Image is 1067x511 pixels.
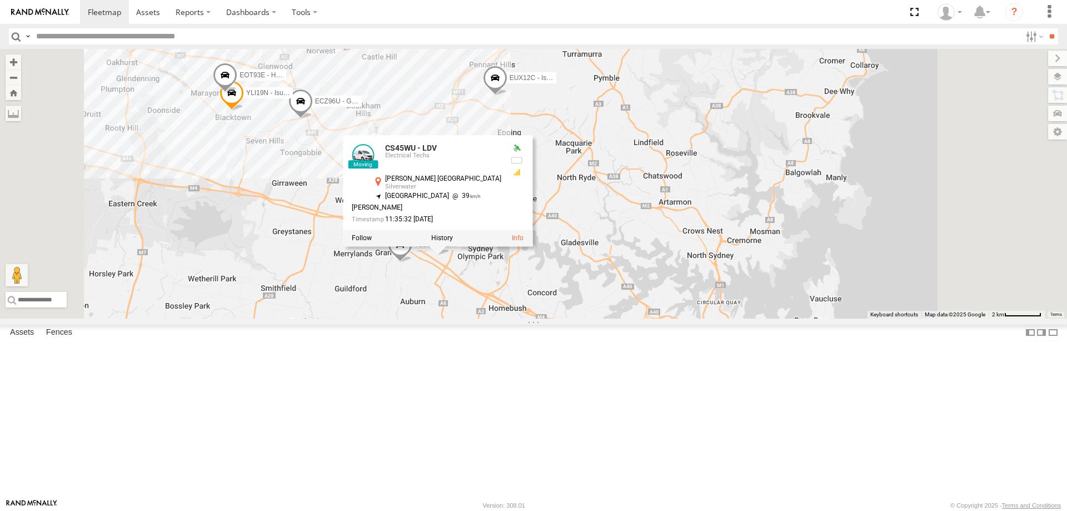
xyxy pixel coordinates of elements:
[11,8,69,16] img: rand-logo.svg
[449,192,481,200] span: 39
[6,70,21,85] button: Zoom out
[950,502,1061,509] div: © Copyright 2025 -
[385,152,501,159] div: Electrical Techs
[1050,312,1062,317] a: Terms (opens in new tab)
[510,168,523,177] div: GSM Signal = 3
[385,175,501,182] div: [PERSON_NAME] [GEOGRAPHIC_DATA]
[512,234,523,242] a: View Asset Details
[6,54,21,70] button: Zoom in
[431,234,453,242] label: View Asset History
[1005,3,1023,21] i: ?
[1021,28,1045,44] label: Search Filter Options
[240,71,289,79] span: EOT93E - HiAce
[992,311,1004,317] span: 2 km
[1025,325,1036,341] label: Dock Summary Table to the Left
[510,156,523,165] div: No battery health information received from this device.
[6,500,57,511] a: Visit our Website
[1048,325,1059,341] label: Hide Summary Table
[1002,502,1061,509] a: Terms and Conditions
[4,325,39,340] label: Assets
[246,88,311,96] span: YLI19N - Isuzu DMAX
[989,311,1045,319] button: Map Scale: 2 km per 63 pixels
[510,74,579,82] span: EUX12C - Isuzu DMAX
[352,204,501,211] div: [PERSON_NAME]
[352,234,372,242] label: Realtime tracking of Asset
[510,144,523,153] div: Valid GPS Fix
[352,216,501,223] div: Date/time of location update
[1036,325,1047,341] label: Dock Summary Table to the Right
[415,241,482,249] span: YLS34F - Isuzu DMAX
[352,144,374,166] a: View Asset Details
[6,106,21,121] label: Measure
[41,325,78,340] label: Fences
[934,4,966,21] div: Tom Tozer
[1048,124,1067,140] label: Map Settings
[315,97,378,105] span: ECZ96U - Great Wall
[6,264,28,286] button: Drag Pegman onto the map to open Street View
[483,502,525,509] div: Version: 308.01
[925,311,985,317] span: Map data ©2025 Google
[6,85,21,100] button: Zoom Home
[385,183,501,190] div: Silverwater
[870,311,918,319] button: Keyboard shortcuts
[385,192,449,200] span: [GEOGRAPHIC_DATA]
[23,28,32,44] label: Search Query
[385,143,437,152] a: CS45WU - LDV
